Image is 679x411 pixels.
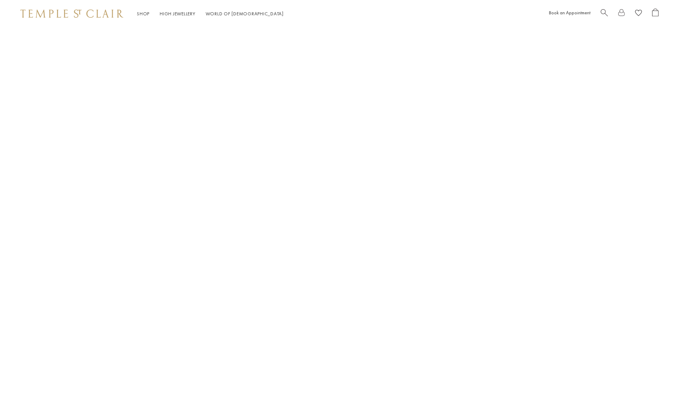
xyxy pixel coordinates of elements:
nav: Main navigation [137,10,284,18]
a: Book an Appointment [549,10,590,16]
a: ShopShop [137,11,149,17]
a: Search [601,9,608,19]
a: View Wishlist [635,9,642,19]
img: Temple St. Clair [20,10,123,18]
a: High JewelleryHigh Jewellery [160,11,195,17]
a: Open Shopping Bag [652,9,659,19]
a: World of [DEMOGRAPHIC_DATA]World of [DEMOGRAPHIC_DATA] [206,11,284,17]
